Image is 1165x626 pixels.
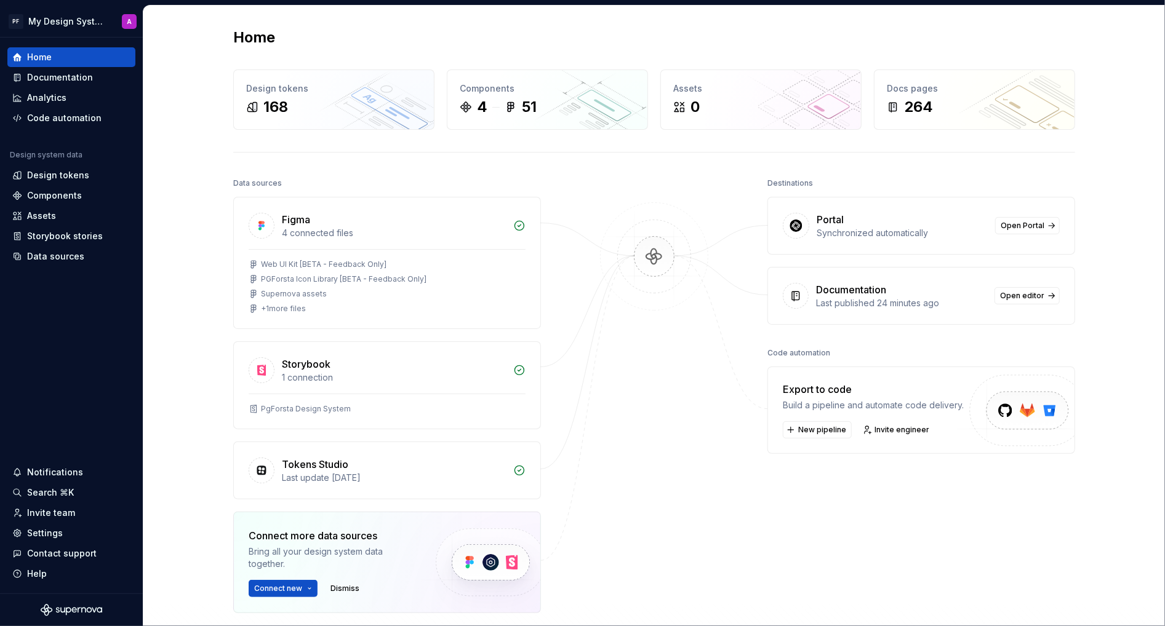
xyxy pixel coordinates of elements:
button: Contact support [7,544,135,563]
div: Components [460,82,635,95]
a: Storybook1 connectionPgForsta Design System [233,341,541,429]
a: Data sources [7,247,135,266]
div: + 1 more files [261,304,306,314]
div: Notifications [27,466,83,478]
a: Documentation [7,68,135,87]
div: Assets [673,82,849,95]
div: 4 connected files [282,227,506,239]
button: New pipeline [783,421,852,438]
div: Analytics [27,92,66,104]
span: New pipeline [798,425,846,435]
button: Dismiss [325,580,365,597]
div: Connect more data sources [249,528,415,543]
div: PF [9,14,23,29]
a: Home [7,47,135,67]
a: Design tokens168 [233,69,434,130]
div: 264 [904,97,933,117]
a: Storybook stories [7,226,135,246]
a: Code automation [7,108,135,128]
div: Storybook stories [27,230,103,242]
a: Design tokens [7,165,135,185]
button: Notifications [7,462,135,482]
div: Bring all your design system data together. [249,545,415,570]
div: Components [27,189,82,202]
div: Code automation [767,344,830,362]
a: Docs pages264 [874,69,1075,130]
div: 0 [691,97,700,117]
span: Open Portal [1001,221,1044,231]
div: Data sources [233,175,282,192]
a: Invite engineer [859,421,935,438]
div: Export to code [783,382,964,397]
div: Portal [817,212,844,227]
div: 1 connection [282,371,506,384]
div: PGForsta Icon Library [BETA - Feedback Only] [261,274,426,284]
a: Analytics [7,88,135,108]
div: My Design System [28,15,107,28]
div: Contact support [27,547,97,560]
div: A [127,17,132,26]
div: Supernova assets [261,289,327,299]
div: Help [27,568,47,580]
div: 168 [263,97,288,117]
div: Last update [DATE] [282,472,506,484]
button: Connect new [249,580,318,597]
div: Web UI Kit [BETA - Feedback Only] [261,260,386,269]
div: Figma [282,212,310,227]
div: Home [27,51,52,63]
a: Assets [7,206,135,226]
div: Storybook [282,357,330,371]
a: Settings [7,523,135,543]
div: Last published 24 minutes ago [816,297,987,309]
div: PgForsta Design System [261,404,351,414]
a: Assets0 [660,69,862,130]
span: Invite engineer [875,425,929,435]
div: Design tokens [246,82,422,95]
div: Design system data [10,150,82,160]
a: Components451 [447,69,648,130]
div: Settings [27,527,63,539]
button: Search ⌘K [7,483,135,502]
div: Docs pages [887,82,1062,95]
div: 4 [477,97,487,117]
div: Tokens Studio [282,457,348,472]
span: Connect new [254,584,302,593]
a: Figma4 connected filesWeb UI Kit [BETA - Feedback Only]PGForsta Icon Library [BETA - Feedback Onl... [233,197,541,329]
div: Documentation [27,71,93,84]
div: Design tokens [27,169,89,181]
svg: Supernova Logo [41,604,102,616]
div: Documentation [816,282,886,297]
a: Open editor [995,287,1060,304]
a: Invite team [7,503,135,523]
a: Open Portal [995,217,1060,234]
div: Synchronized automatically [817,227,988,239]
div: Data sources [27,250,84,263]
span: Dismiss [330,584,359,593]
a: Components [7,186,135,205]
div: Code automation [27,112,102,124]
h2: Home [233,28,275,47]
div: Destinations [767,175,813,192]
button: Help [7,564,135,584]
div: 51 [522,97,537,117]
a: Tokens StudioLast update [DATE] [233,442,541,499]
span: Open editor [1000,291,1044,301]
div: Invite team [27,507,75,519]
div: Assets [27,210,56,222]
div: Build a pipeline and automate code delivery. [783,399,964,411]
div: Search ⌘K [27,486,74,499]
button: PFMy Design SystemA [2,8,140,34]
